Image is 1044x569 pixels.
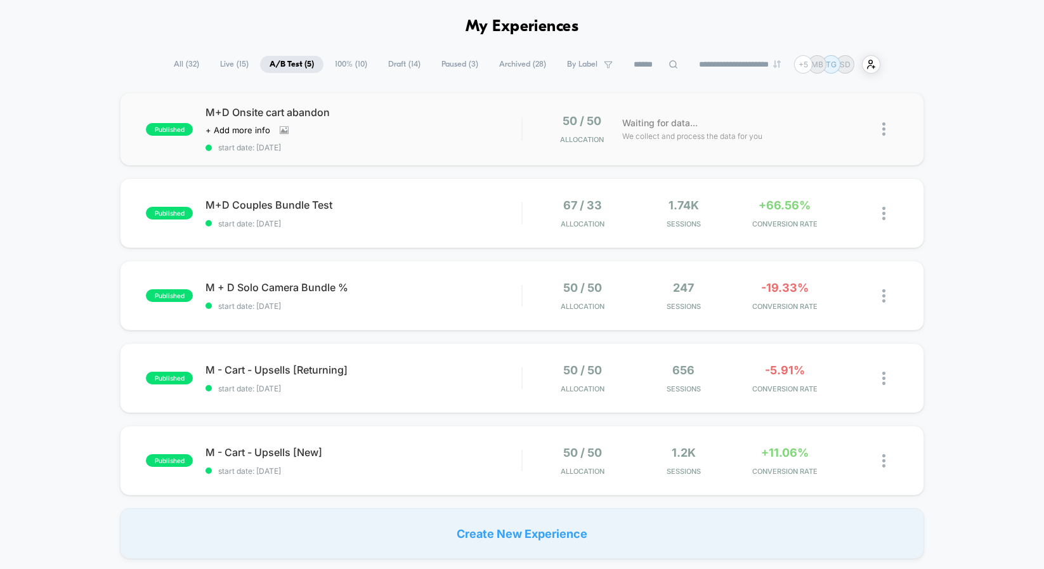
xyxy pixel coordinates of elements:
[773,60,781,68] img: end
[622,116,698,130] span: Waiting for data...
[206,106,521,119] span: M+D Onsite cart abandon
[563,199,602,212] span: 67 / 33
[563,114,601,128] span: 50 / 50
[206,363,521,376] span: M - Cart - Upsells [Returning]
[672,446,696,459] span: 1.2k
[561,302,604,311] span: Allocation
[206,125,270,135] span: + Add more info
[490,56,556,73] span: Archived ( 28 )
[622,130,762,142] span: We collect and process the data for you
[164,56,209,73] span: All ( 32 )
[120,508,923,559] div: Create New Experience
[761,281,809,294] span: -19.33%
[636,467,731,476] span: Sessions
[561,384,604,393] span: Allocation
[826,60,837,69] p: TG
[560,135,604,144] span: Allocation
[146,372,193,384] span: published
[794,55,812,74] div: + 5
[206,446,521,459] span: M - Cart - Upsells [New]
[206,281,521,294] span: M + D Solo Camera Bundle %
[636,384,731,393] span: Sessions
[882,122,885,136] img: close
[206,219,521,228] span: start date: [DATE]
[146,454,193,467] span: published
[206,384,521,393] span: start date: [DATE]
[325,56,377,73] span: 100% ( 10 )
[673,281,694,294] span: 247
[669,199,699,212] span: 1.74k
[206,301,521,311] span: start date: [DATE]
[206,466,521,476] span: start date: [DATE]
[206,199,521,211] span: M+D Couples Bundle Test
[563,281,602,294] span: 50 / 50
[840,60,851,69] p: SD
[432,56,488,73] span: Paused ( 3 )
[738,219,833,228] span: CONVERSION RATE
[211,56,258,73] span: Live ( 15 )
[882,454,885,468] img: close
[759,199,811,212] span: +66.56%
[765,363,805,377] span: -5.91%
[882,372,885,385] img: close
[882,207,885,220] img: close
[260,56,323,73] span: A/B Test ( 5 )
[738,384,833,393] span: CONVERSION RATE
[206,143,521,152] span: start date: [DATE]
[466,18,579,36] h1: My Experiences
[379,56,430,73] span: Draft ( 14 )
[567,60,597,69] span: By Label
[563,363,602,377] span: 50 / 50
[672,363,695,377] span: 656
[738,302,833,311] span: CONVERSION RATE
[738,467,833,476] span: CONVERSION RATE
[636,302,731,311] span: Sessions
[882,289,885,303] img: close
[146,289,193,302] span: published
[811,60,823,69] p: MB
[561,219,604,228] span: Allocation
[761,446,809,459] span: +11.06%
[563,446,602,459] span: 50 / 50
[146,123,193,136] span: published
[636,219,731,228] span: Sessions
[561,467,604,476] span: Allocation
[146,207,193,219] span: published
